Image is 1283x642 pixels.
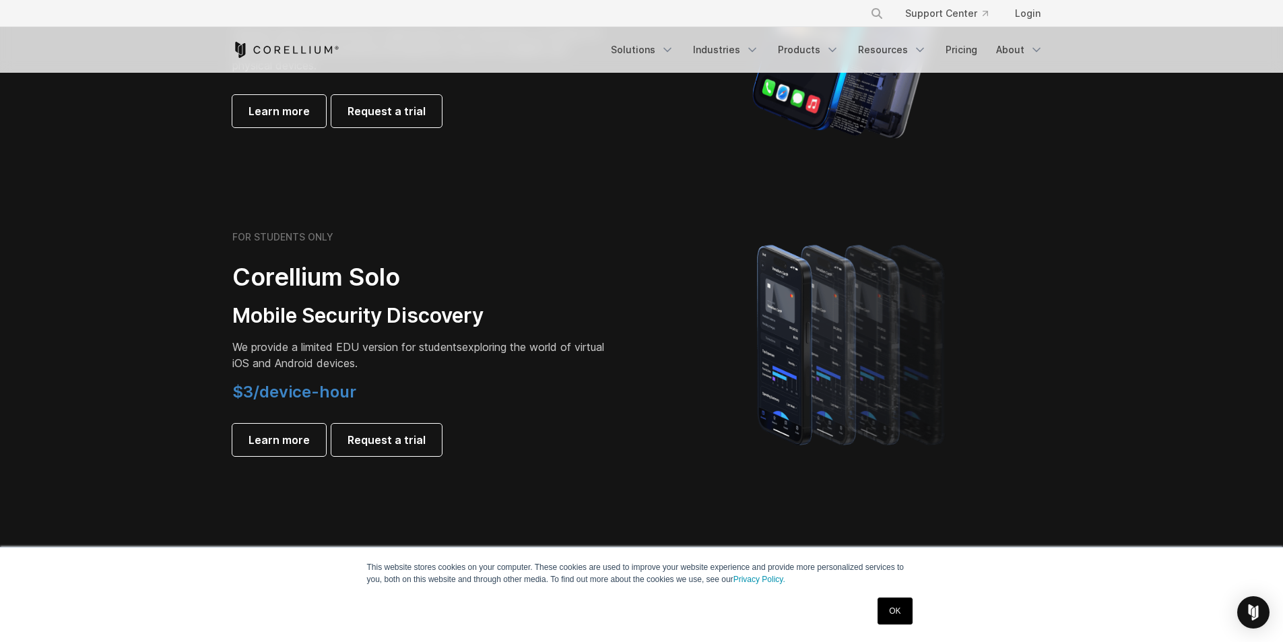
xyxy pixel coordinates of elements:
a: Learn more [232,95,326,127]
h2: Corellium Solo [232,262,610,292]
a: Industries [685,38,767,62]
a: Products [770,38,847,62]
a: Solutions [603,38,682,62]
span: We provide a limited EDU version for students [232,340,462,354]
a: Privacy Policy. [733,575,785,584]
span: Learn more [249,432,310,448]
div: Navigation Menu [854,1,1051,26]
button: Search [865,1,889,26]
span: Request a trial [348,432,426,448]
div: Open Intercom Messenger [1237,596,1270,629]
a: Corellium Home [232,42,339,58]
h6: FOR STUDENTS ONLY [232,231,333,243]
a: Login [1004,1,1051,26]
a: Request a trial [331,95,442,127]
span: Request a trial [348,103,426,119]
a: Support Center [894,1,999,26]
p: This website stores cookies on your computer. These cookies are used to improve your website expe... [367,561,917,585]
a: About [988,38,1051,62]
p: exploring the world of virtual iOS and Android devices. [232,339,610,371]
span: $3/device-hour [232,382,356,402]
img: A lineup of four iPhone models becoming more gradient and blurred [730,226,976,461]
a: Request a trial [331,424,442,456]
h3: Mobile Security Discovery [232,303,610,329]
a: OK [878,598,912,624]
a: Resources [850,38,935,62]
a: Learn more [232,424,326,456]
a: Pricing [937,38,985,62]
div: Navigation Menu [603,38,1051,62]
span: Learn more [249,103,310,119]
